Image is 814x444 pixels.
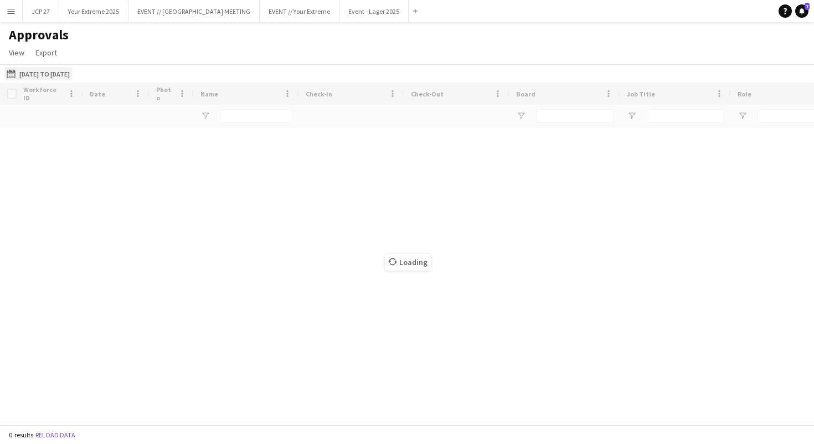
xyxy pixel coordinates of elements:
[339,1,409,22] button: Event - Lager 2025
[385,254,431,271] span: Loading
[59,1,128,22] button: Your Extreme 2025
[128,1,260,22] button: EVENT // [GEOGRAPHIC_DATA] MEETING
[795,4,808,18] a: 7
[260,1,339,22] button: EVENT // Your Extreme
[35,48,57,58] span: Export
[23,1,59,22] button: JCP 27
[4,67,72,80] button: [DATE] to [DATE]
[31,45,61,60] a: Export
[4,45,29,60] a: View
[805,3,810,10] span: 7
[33,429,78,441] button: Reload data
[9,48,24,58] span: View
